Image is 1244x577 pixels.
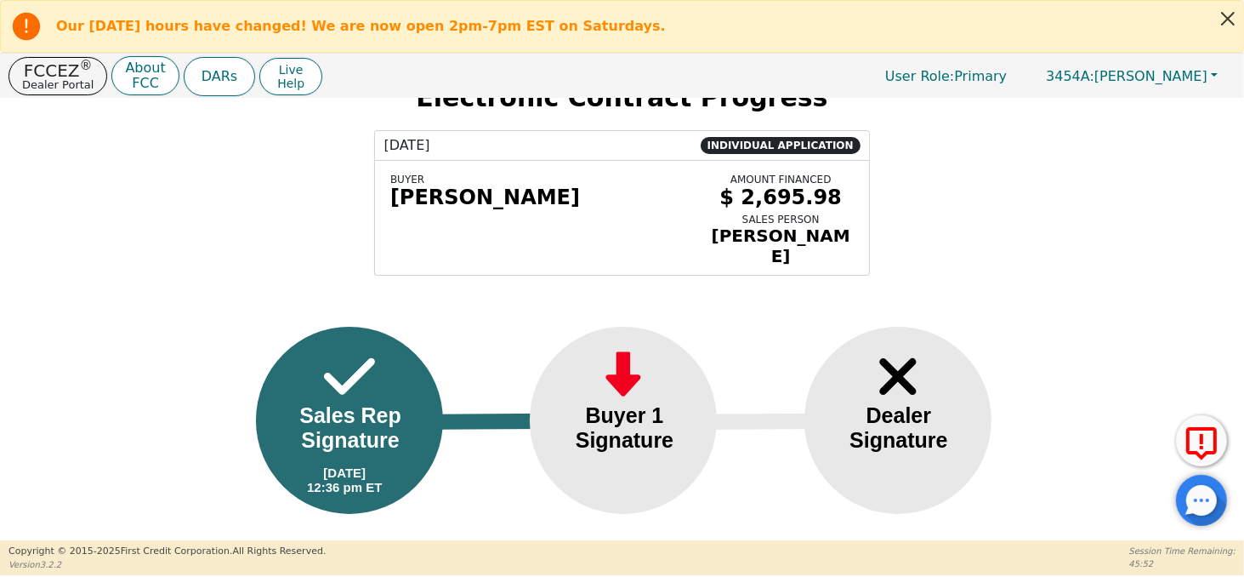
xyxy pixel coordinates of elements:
sup: ® [80,58,93,73]
img: Frame [598,347,649,406]
p: Version 3.2.2 [9,558,326,571]
img: Line [418,413,597,430]
p: Session Time Remaining: [1129,545,1235,557]
div: Sales Rep Signature [281,403,419,453]
p: 45:52 [1129,557,1235,570]
button: Report Error to FCC [1176,415,1227,466]
button: AboutFCC [111,56,179,96]
div: [PERSON_NAME] [707,226,854,266]
img: Frame [324,347,375,406]
span: [PERSON_NAME] [1046,68,1207,84]
a: User Role:Primary [868,60,1024,93]
p: FCCEZ [22,62,94,79]
p: Primary [868,60,1024,93]
button: DARs [184,57,255,96]
div: Buyer 1 Signature [555,403,693,453]
button: Close alert [1213,1,1243,36]
span: Help [277,77,304,90]
span: INDIVIDUAL APPLICATION [701,137,861,154]
div: [PERSON_NAME] [390,186,695,209]
span: User Role : [885,68,954,84]
span: [DATE] [383,135,429,156]
div: BUYER [390,174,695,186]
div: Dealer Signature [830,403,968,453]
p: About [125,61,165,75]
span: All Rights Reserved. [232,546,326,557]
p: Copyright © 2015- 2025 First Credit Corporation. [9,545,326,559]
img: Frame [872,347,923,406]
p: Dealer Portal [22,79,94,90]
div: AMOUNT FINANCED [707,174,854,186]
div: [DATE] 12:36 pm ET [307,466,382,494]
button: 3454A:[PERSON_NAME] [1028,63,1235,89]
span: Live [277,63,304,77]
p: FCC [125,77,165,90]
span: 3454A: [1046,68,1094,84]
b: Our [DATE] hours have changed! We are now open 2pm-7pm EST on Saturdays. [56,18,666,34]
button: LiveHelp [259,58,322,95]
img: Line [692,413,871,430]
div: $ 2,695.98 [707,186,854,209]
div: SALES PERSON [707,214,854,226]
button: FCCEZ®Dealer Portal [9,57,107,95]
